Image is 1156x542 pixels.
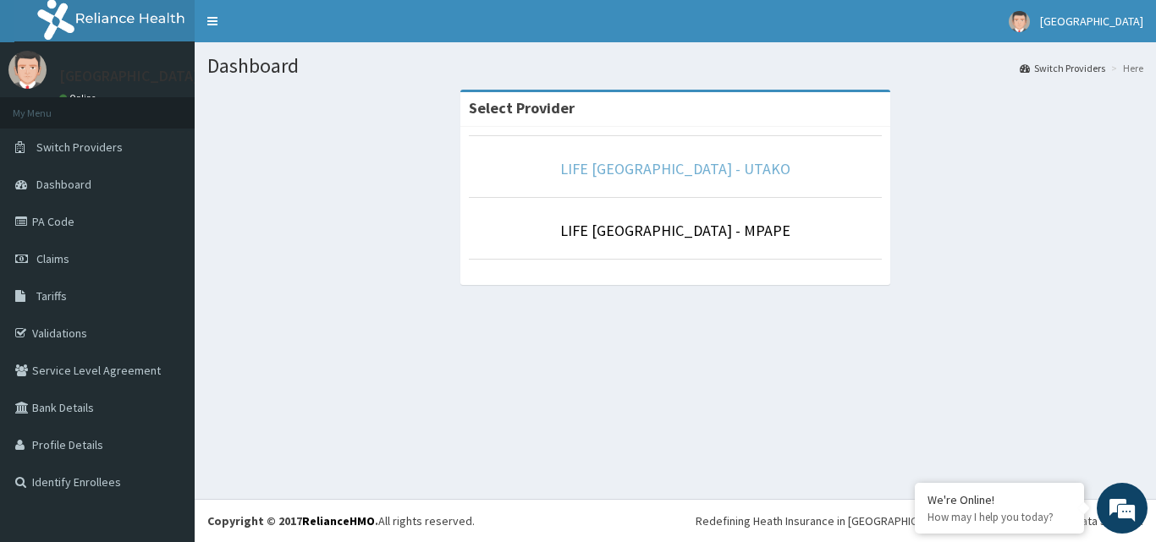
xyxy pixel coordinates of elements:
p: [GEOGRAPHIC_DATA] [59,68,199,84]
span: Dashboard [36,177,91,192]
a: LIFE [GEOGRAPHIC_DATA] - MPAPE [560,221,790,240]
img: d_794563401_company_1708531726252_794563401 [31,85,69,127]
div: Redefining Heath Insurance in [GEOGRAPHIC_DATA] using Telemedicine and Data Science! [696,512,1143,529]
a: RelianceHMO [302,513,375,528]
span: We're online! [98,163,234,334]
div: We're Online! [928,492,1071,507]
div: Chat with us now [88,95,284,117]
a: LIFE [GEOGRAPHIC_DATA] - UTAKO [560,159,790,178]
p: How may I help you today? [928,510,1071,524]
span: Tariffs [36,288,67,304]
a: Online [59,92,100,104]
span: Claims [36,251,69,266]
textarea: Type your message and hit 'Enter' [8,362,322,421]
span: [GEOGRAPHIC_DATA] [1040,14,1143,29]
img: User Image [1009,11,1030,32]
h1: Dashboard [207,55,1143,77]
a: Switch Providers [1020,61,1105,75]
li: Here [1107,61,1143,75]
strong: Select Provider [469,98,575,118]
footer: All rights reserved. [195,499,1156,542]
strong: Copyright © 2017 . [207,513,378,528]
img: User Image [8,51,47,89]
span: Switch Providers [36,140,123,155]
div: Minimize live chat window [278,8,318,49]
